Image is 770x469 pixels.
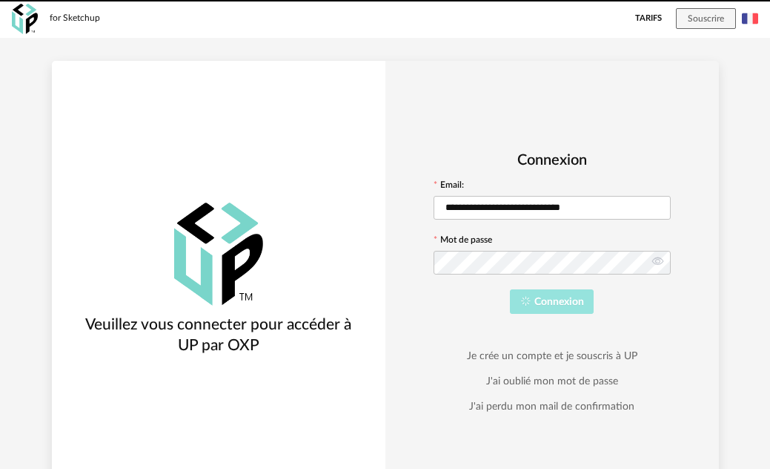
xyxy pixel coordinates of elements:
a: J'ai oublié mon mot de passe [486,375,618,388]
img: OXP [174,203,263,306]
label: Email: [434,180,464,192]
img: OXP [12,4,38,34]
h3: Veuillez vous connecter pour accéder à UP par OXP [76,315,362,355]
div: for Sketchup [50,13,100,24]
label: Mot de passe [434,235,492,247]
img: fr [742,10,758,27]
span: Souscrire [688,14,724,23]
h2: Connexion [434,151,671,170]
button: Souscrire [676,8,736,29]
a: J'ai perdu mon mail de confirmation [469,400,634,413]
a: Je crée un compte et je souscris à UP [467,350,637,363]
